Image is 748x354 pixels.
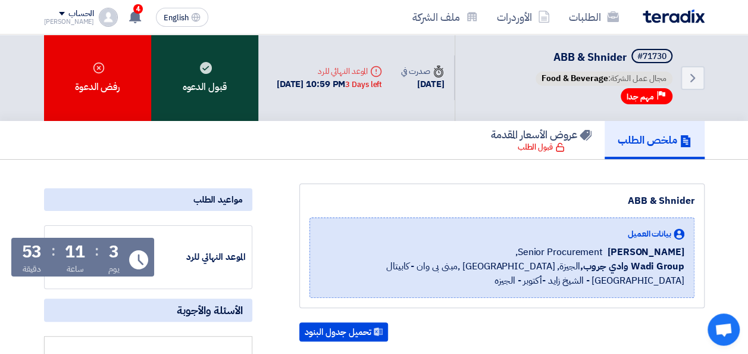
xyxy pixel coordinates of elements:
span: 4 [133,4,143,14]
div: 11 [65,244,85,260]
img: Teradix logo [643,10,705,23]
div: #71730 [637,52,666,61]
div: [PERSON_NAME] [44,18,95,25]
span: بيانات العميل [628,228,671,240]
a: عروض الأسعار المقدمة قبول الطلب [478,121,605,159]
span: Senior Procurement, [515,245,603,259]
img: profile_test.png [99,8,118,27]
div: 3 [109,244,119,260]
div: : [95,240,99,262]
h5: عروض الأسعار المقدمة [491,128,591,141]
div: [DATE] 10:59 PM [277,77,382,91]
h5: ABB & Shnider [533,49,675,66]
a: ملف الشركة [403,3,487,31]
div: الحساب [68,9,94,19]
div: ABB & Shnider [309,194,694,208]
span: ABB & Shnider [553,49,627,65]
div: الموعد النهائي للرد [157,250,246,264]
a: الأوردرات [487,3,559,31]
a: الطلبات [559,3,628,31]
div: رفض الدعوة [44,35,151,121]
div: يوم [108,263,120,275]
div: قبول الدعوه [151,35,258,121]
span: مجال عمل الشركة: [536,72,672,86]
b: Wadi Group وادي جروب, [580,259,684,274]
span: الأسئلة والأجوبة [177,303,243,317]
a: ملخص الطلب [605,121,705,159]
span: Food & Beverage [542,72,608,85]
div: مواعيد الطلب [44,188,252,211]
div: 53 [22,244,42,260]
div: الموعد النهائي للرد [277,65,382,77]
div: Open chat [708,313,740,346]
div: قبول الطلب [518,141,565,153]
div: : [51,240,55,262]
div: صدرت في [401,65,444,77]
div: ساعة [67,263,84,275]
button: تحميل جدول البنود [299,322,388,341]
div: 3 Days left [345,79,382,91]
div: دقيقة [23,263,41,275]
span: الجيزة, [GEOGRAPHIC_DATA] ,مبنى بى وان - كابيتال [GEOGRAPHIC_DATA] - الشيخ زايد -أكتوبر - الجيزه [320,259,684,288]
span: English [164,14,189,22]
button: English [156,8,208,27]
span: [PERSON_NAME] [608,245,684,259]
span: مهم جدا [627,91,654,103]
div: [DATE] [401,77,444,91]
h5: ملخص الطلب [618,133,691,147]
